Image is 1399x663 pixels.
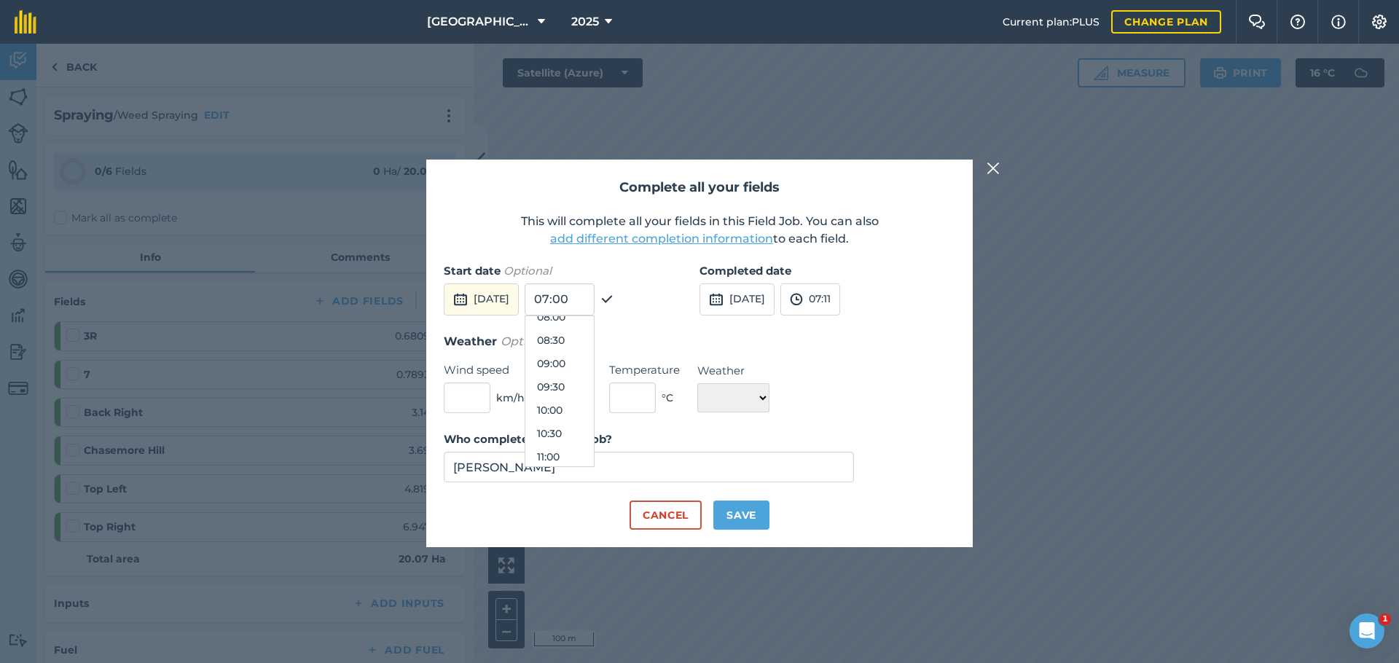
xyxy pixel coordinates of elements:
[444,283,519,315] button: [DATE]
[1289,15,1306,29] img: A question mark icon
[571,13,599,31] span: 2025
[444,264,501,278] strong: Start date
[1349,613,1384,648] iframe: Intercom live chat
[501,334,552,348] em: Optional
[444,332,955,351] h3: Weather
[709,291,724,308] img: svg+xml;base64,PD94bWwgdmVyc2lvbj0iMS4wIiBlbmNvZGluZz0idXRmLTgiPz4KPCEtLSBHZW5lcmF0b3I6IEFkb2JlIE...
[1248,15,1266,29] img: Two speech bubbles overlapping with the left bubble in the forefront
[525,422,594,445] button: 10:30
[525,399,594,422] button: 10:00
[1111,10,1221,34] a: Change plan
[780,283,840,315] button: 07:11
[1331,13,1346,31] img: svg+xml;base64,PHN2ZyB4bWxucz0iaHR0cDovL3d3dy53My5vcmcvMjAwMC9zdmciIHdpZHRoPSIxNyIgaGVpZ2h0PSIxNy...
[496,390,525,406] span: km/h
[525,352,594,375] button: 09:00
[525,445,594,468] button: 11:00
[790,291,803,308] img: svg+xml;base64,PD94bWwgdmVyc2lvbj0iMS4wIiBlbmNvZGluZz0idXRmLTgiPz4KPCEtLSBHZW5lcmF0b3I6IEFkb2JlIE...
[600,291,614,308] img: svg+xml;base64,PHN2ZyB4bWxucz0iaHR0cDovL3d3dy53My5vcmcvMjAwMC9zdmciIHdpZHRoPSIxOCIgaGVpZ2h0PSIyNC...
[550,230,773,248] button: add different completion information
[609,361,680,379] label: Temperature
[444,177,955,198] h2: Complete all your fields
[1379,613,1391,625] span: 1
[662,390,673,406] span: ° C
[444,432,612,446] strong: Who completed the field job?
[699,283,775,315] button: [DATE]
[1003,14,1100,30] span: Current plan : PLUS
[699,264,791,278] strong: Completed date
[453,291,468,308] img: svg+xml;base64,PD94bWwgdmVyc2lvbj0iMS4wIiBlbmNvZGluZz0idXRmLTgiPz4KPCEtLSBHZW5lcmF0b3I6IEFkb2JlIE...
[427,13,532,31] span: [GEOGRAPHIC_DATA]
[525,329,594,352] button: 08:30
[503,264,552,278] em: Optional
[15,10,36,34] img: fieldmargin Logo
[987,160,1000,177] img: svg+xml;base64,PHN2ZyB4bWxucz0iaHR0cDovL3d3dy53My5vcmcvMjAwMC9zdmciIHdpZHRoPSIyMiIgaGVpZ2h0PSIzMC...
[1371,15,1388,29] img: A cog icon
[444,213,955,248] p: This will complete all your fields in this Field Job. You can also to each field.
[444,361,525,379] label: Wind speed
[525,375,594,399] button: 09:30
[697,362,769,380] label: Weather
[525,305,594,329] button: 08:00
[630,501,702,530] button: Cancel
[713,501,769,530] button: Save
